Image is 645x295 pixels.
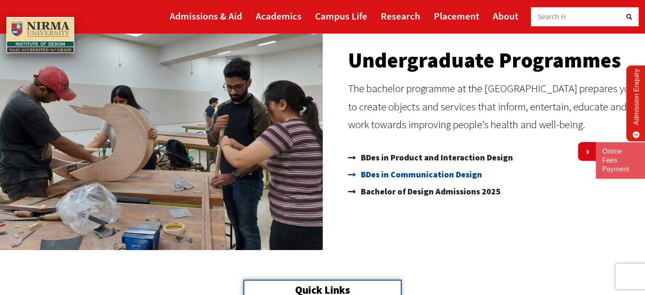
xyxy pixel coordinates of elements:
[359,149,513,166] span: BDes in Product and Interaction Design
[538,12,566,21] span: Search H
[493,6,518,25] a: About
[348,183,637,200] a: Bachelor of Design Admissions 2025
[359,166,482,183] span: BDes in Communication Design
[348,149,637,166] a: BDes in Product and Interaction Design
[381,6,420,25] a: Research
[359,183,500,200] span: Bachelor of Design Admissions 2025
[256,6,302,25] a: Academics
[6,17,74,53] img: main_logo
[434,6,479,25] a: Placement
[602,147,639,174] a: Online Fees Payment
[170,6,242,25] a: Admissions & Aid
[348,50,637,71] h2: Undergraduate Programmes
[348,79,637,134] p: The bachelor programme at the [GEOGRAPHIC_DATA] prepares you to create objects and services that ...
[315,6,367,25] a: Campus Life
[348,166,637,183] a: BDes in Communication Design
